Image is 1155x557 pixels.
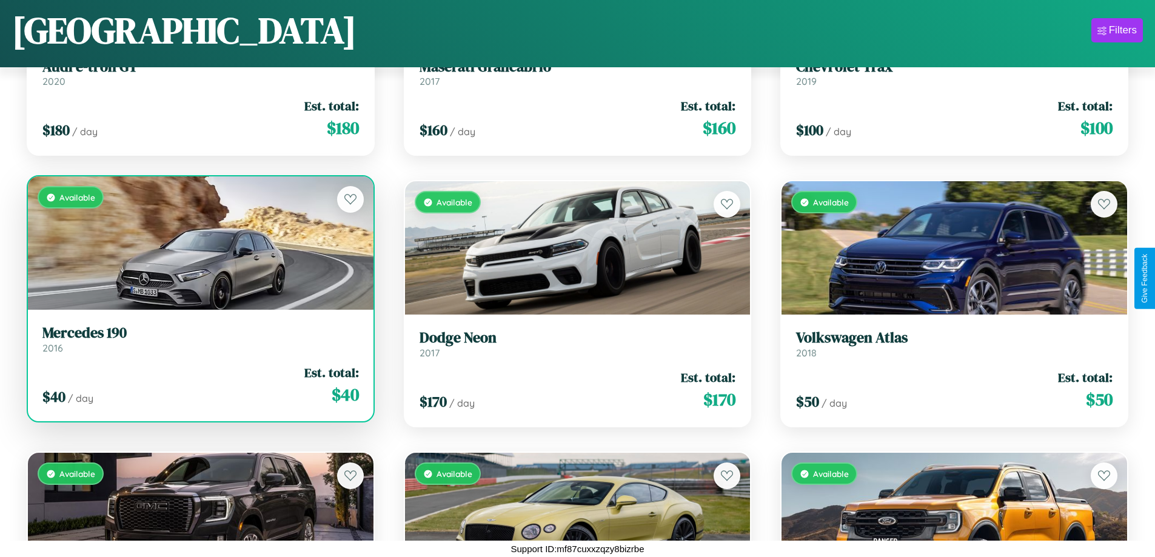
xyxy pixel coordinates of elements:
[304,364,359,381] span: Est. total:
[420,75,440,87] span: 2017
[420,392,447,412] span: $ 170
[796,329,1113,359] a: Volkswagen Atlas2018
[703,387,735,412] span: $ 170
[826,125,851,138] span: / day
[1086,387,1113,412] span: $ 50
[42,120,70,140] span: $ 180
[420,58,736,88] a: Maserati Grancabrio2017
[681,97,735,115] span: Est. total:
[327,116,359,140] span: $ 180
[332,382,359,407] span: $ 40
[1058,97,1113,115] span: Est. total:
[304,97,359,115] span: Est. total:
[796,120,823,140] span: $ 100
[796,392,819,412] span: $ 50
[42,342,63,354] span: 2016
[420,329,736,347] h3: Dodge Neon
[42,324,359,354] a: Mercedes 1902016
[1140,254,1149,303] div: Give Feedback
[511,541,644,557] p: Support ID: mf87cuxxzqzy8bizrbe
[796,58,1113,88] a: Chevrolet Trax2019
[72,125,98,138] span: / day
[796,75,817,87] span: 2019
[449,397,475,409] span: / day
[1058,369,1113,386] span: Est. total:
[681,369,735,386] span: Est. total:
[42,387,65,407] span: $ 40
[796,347,817,359] span: 2018
[1091,18,1143,42] button: Filters
[42,75,65,87] span: 2020
[822,397,847,409] span: / day
[1080,116,1113,140] span: $ 100
[420,329,736,359] a: Dodge Neon2017
[450,125,475,138] span: / day
[813,469,849,479] span: Available
[59,469,95,479] span: Available
[68,392,93,404] span: / day
[42,324,359,342] h3: Mercedes 190
[1109,24,1137,36] div: Filters
[12,5,357,55] h1: [GEOGRAPHIC_DATA]
[42,58,359,88] a: Audi e-tron GT2020
[813,197,849,207] span: Available
[420,347,440,359] span: 2017
[437,197,472,207] span: Available
[703,116,735,140] span: $ 160
[437,469,472,479] span: Available
[796,329,1113,347] h3: Volkswagen Atlas
[59,192,95,202] span: Available
[420,120,447,140] span: $ 160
